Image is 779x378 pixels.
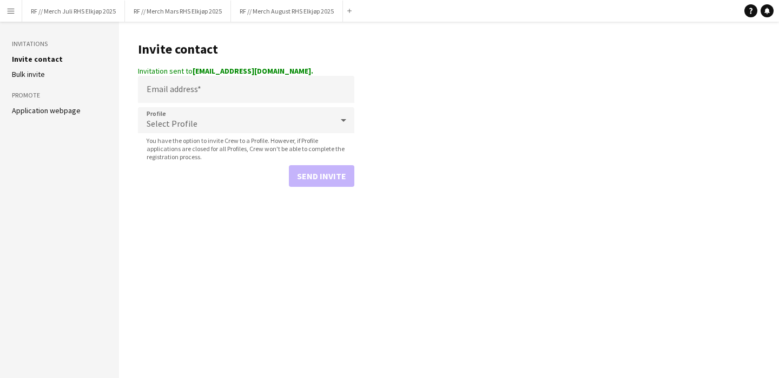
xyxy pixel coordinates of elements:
h3: Invitations [12,39,107,49]
span: Select Profile [147,118,197,129]
a: Bulk invite [12,69,45,79]
div: Invitation sent to [138,66,354,76]
button: RF // Merch Mars RHS Elkjøp 2025 [125,1,231,22]
span: You have the option to invite Crew to a Profile. However, if Profile applications are closed for ... [138,136,354,161]
strong: [EMAIL_ADDRESS][DOMAIN_NAME]. [193,66,313,76]
button: RF // Merch Juli RHS Elkjøp 2025 [22,1,125,22]
h3: Promote [12,90,107,100]
button: RF // Merch August RHS Elkjøp 2025 [231,1,343,22]
a: Invite contact [12,54,63,64]
h1: Invite contact [138,41,354,57]
a: Application webpage [12,106,81,115]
